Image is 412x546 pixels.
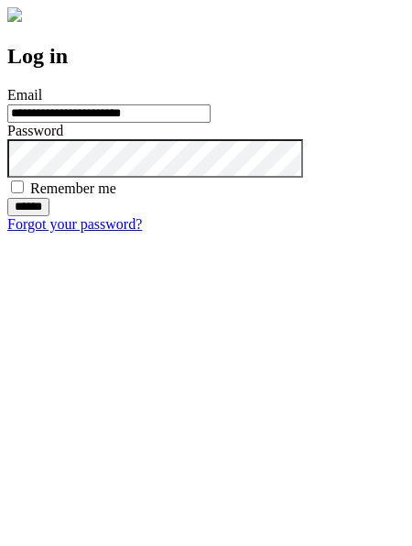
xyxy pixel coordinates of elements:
[7,7,22,22] img: logo-4e3dc11c47720685a147b03b5a06dd966a58ff35d612b21f08c02c0306f2b779.png
[30,180,116,196] label: Remember me
[7,87,42,103] label: Email
[7,123,63,138] label: Password
[7,216,142,232] a: Forgot your password?
[7,44,405,69] h2: Log in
